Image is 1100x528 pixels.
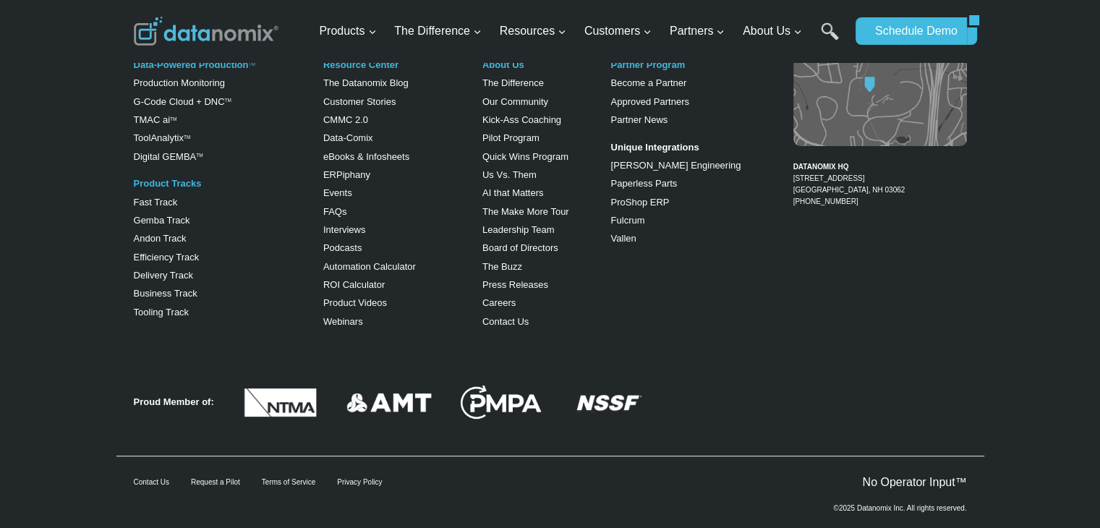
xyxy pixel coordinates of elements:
[134,197,178,208] a: Fast Track
[793,163,849,171] strong: DATANOMIX HQ
[610,233,636,244] a: Vallen
[482,77,544,88] a: The Difference
[610,142,699,153] strong: Unique Integrations
[323,96,396,107] a: Customer Stories
[610,178,677,189] a: Paperless Parts
[610,114,668,125] a: Partner News
[323,77,409,88] a: The Datanomix Blog
[482,242,558,253] a: Board of Directors
[191,478,240,486] a: Request a Pilot
[482,316,529,327] a: Contact Us
[134,307,189,318] a: Tooling Track
[134,96,231,107] a: G-Code Cloud + DNCTM
[610,77,686,88] a: Become a Partner
[1028,459,1100,528] iframe: Chat Widget
[482,114,561,125] a: Kick-Ass Coaching
[821,22,839,55] a: Search
[313,8,848,55] nav: Primary Navigation
[743,22,802,41] span: About Us
[394,22,482,41] span: The Difference
[225,98,231,103] sup: TM
[323,224,366,235] a: Interviews
[833,505,966,512] p: ©2025 Datanomix Inc. All rights reserved.
[482,132,540,143] a: Pilot Program
[323,151,409,162] a: eBooks & Infosheets
[134,151,203,162] a: Digital GEMBATM
[482,279,548,290] a: Press Releases
[134,215,190,226] a: Gemba Track
[323,279,385,290] a: ROI Calculator
[610,215,644,226] a: Fulcrum
[793,174,905,194] a: [STREET_ADDRESS][GEOGRAPHIC_DATA], NH 03062
[134,233,187,244] a: Andon Track
[482,187,544,198] a: AI that Matters
[482,206,569,217] a: The Make More Tour
[184,135,190,140] a: TM
[482,297,516,308] a: Careers
[323,114,368,125] a: CMMC 2.0
[323,206,347,217] a: FAQs
[134,59,249,70] a: Data-Powered Production
[323,169,370,180] a: ERPiphany
[319,22,376,41] span: Products
[170,116,176,122] sup: TM
[134,252,200,263] a: Efficiency Track
[323,316,363,327] a: Webinars
[610,160,741,171] a: [PERSON_NAME] Engineering
[134,132,184,143] a: ToolAnalytix
[337,478,382,486] a: Privacy Policy
[262,478,315,486] a: Terms of Service
[323,187,352,198] a: Events
[500,22,566,41] span: Resources
[793,37,967,146] img: Datanomix map image
[482,151,568,162] a: Quick Wins Program
[610,96,688,107] a: Approved Partners
[610,197,669,208] a: ProShop ERP
[482,224,555,235] a: Leadership Team
[862,476,966,488] a: No Operator Input™
[856,17,967,45] a: Schedule Demo
[323,242,362,253] a: Podcasts
[323,261,416,272] a: Automation Calculator
[670,22,725,41] span: Partners
[134,478,169,486] a: Contact Us
[134,396,214,407] strong: Proud Member of:
[196,153,202,158] sup: TM
[134,288,197,299] a: Business Track
[482,96,548,107] a: Our Community
[134,77,225,88] a: Production Monitoring
[482,261,522,272] a: The Buzz
[134,178,202,189] a: Product Tracks
[323,59,398,70] a: Resource Center
[134,17,278,46] img: Datanomix
[584,22,652,41] span: Customers
[323,297,387,308] a: Product Videos
[482,169,537,180] a: Us Vs. Them
[134,114,177,125] a: TMAC aiTM
[248,61,255,67] a: TM
[134,270,193,281] a: Delivery Track
[610,59,685,70] a: Partner Program
[323,132,373,143] a: Data-Comix
[482,59,524,70] a: About Us
[793,150,967,208] figcaption: [PHONE_NUMBER]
